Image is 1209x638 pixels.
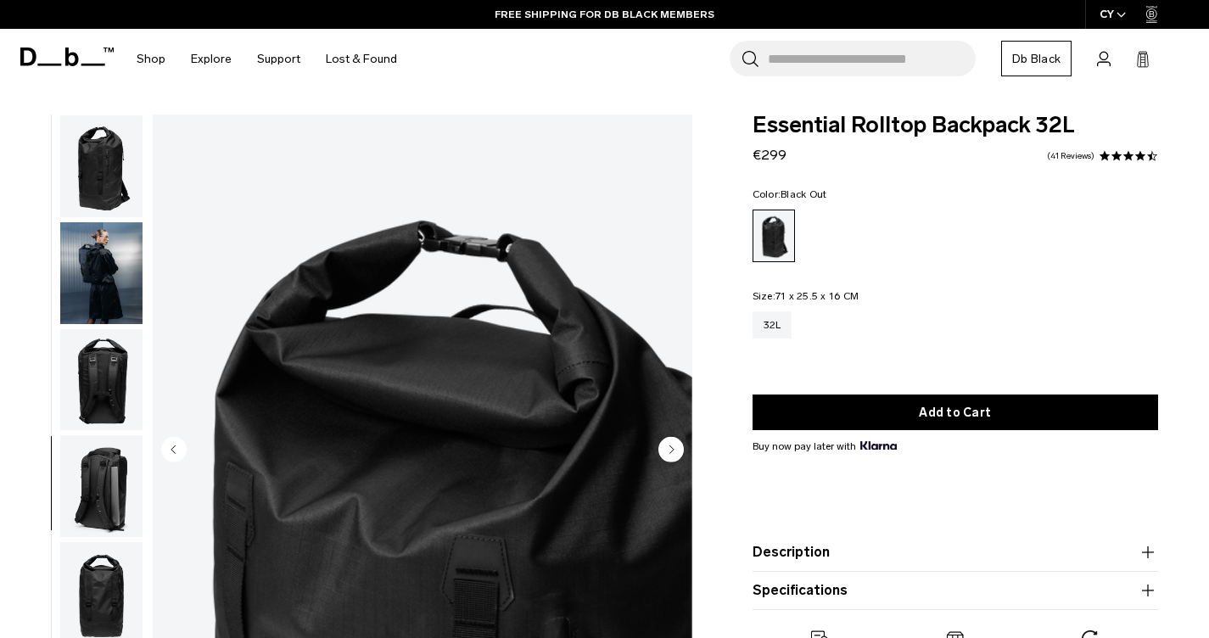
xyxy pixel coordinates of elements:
a: Shop [137,29,165,89]
button: Description [753,542,1159,562]
legend: Size: [753,291,859,301]
a: Support [257,29,300,89]
button: Essential Rolltop Backpack 32L Black Out [59,328,143,432]
img: Essential Rolltop Backpack 32L Black Out [60,115,143,217]
a: Explore [191,29,232,89]
legend: Color: [753,189,827,199]
a: Lost & Found [326,29,397,89]
button: Essential Rolltop Backpack 32L Black Out [59,434,143,538]
button: Next slide [658,437,684,466]
a: FREE SHIPPING FOR DB BLACK MEMBERS [495,7,714,22]
button: Essential Rolltop Backpack 32L Black Out [59,115,143,218]
img: Essential Rolltop Backpack 32L Black Out [60,435,143,537]
a: 41 reviews [1047,152,1094,160]
span: 71 x 25.5 x 16 CM [775,290,859,302]
a: Black Out [753,210,795,262]
button: Add to Cart [753,395,1159,430]
button: Specifications [753,580,1159,601]
span: Buy now pay later with [753,439,897,454]
span: €299 [753,147,786,163]
img: Essential Rolltop Backpack 32L Black Out [60,329,143,431]
button: Essential Rolltop Backpack 32L Black Out [59,221,143,325]
a: Db Black [1001,41,1072,76]
a: 32L [753,311,792,339]
nav: Main Navigation [124,29,410,89]
img: {"height" => 20, "alt" => "Klarna"} [860,441,897,450]
img: Essential Rolltop Backpack 32L Black Out [60,222,143,324]
span: Black Out [781,188,826,200]
button: Previous slide [161,437,187,466]
span: Essential Rolltop Backpack 32L [753,115,1159,137]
